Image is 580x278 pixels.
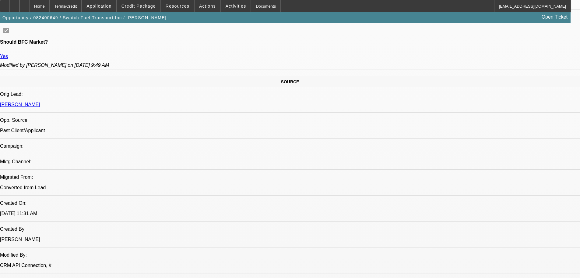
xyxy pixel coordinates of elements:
a: Open Ticket [539,12,570,22]
span: Activities [226,4,246,9]
span: Application [86,4,111,9]
button: Actions [195,0,220,12]
button: Activities [221,0,251,12]
button: Credit Package [117,0,160,12]
button: Resources [161,0,194,12]
span: Credit Package [121,4,156,9]
span: SOURCE [281,79,299,84]
span: Opportunity / 082400649 / Swatch Fuel Transport Inc / [PERSON_NAME] [2,15,167,20]
button: Application [82,0,116,12]
span: Resources [166,4,189,9]
span: Actions [199,4,216,9]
